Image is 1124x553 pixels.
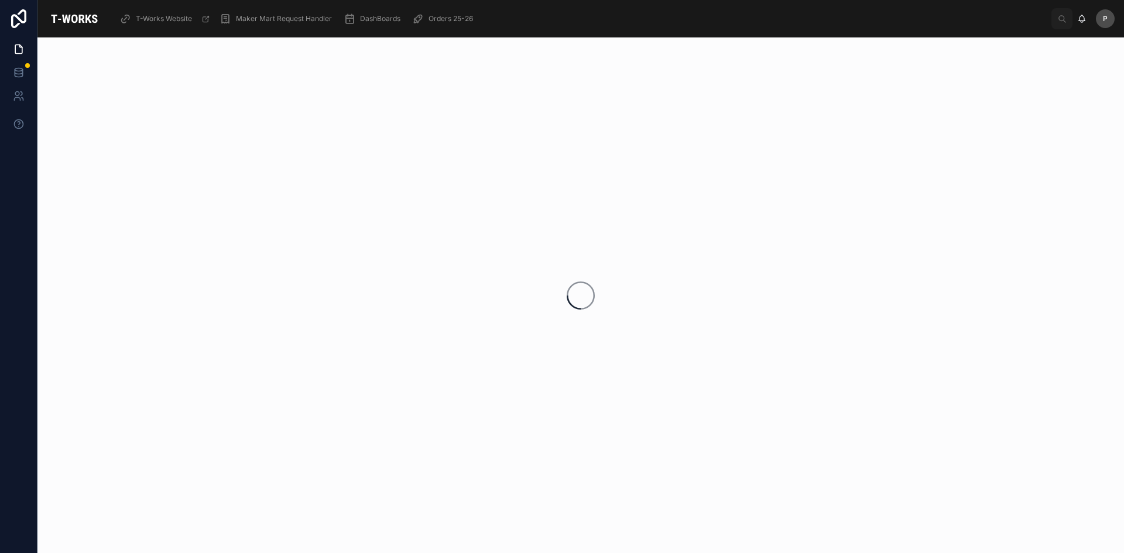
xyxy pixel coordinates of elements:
[136,14,192,23] span: T-Works Website
[1103,14,1108,23] span: P
[216,8,340,29] a: Maker Mart Request Handler
[409,8,481,29] a: Orders 25-26
[340,8,409,29] a: DashBoards
[236,14,332,23] span: Maker Mart Request Handler
[429,14,473,23] span: Orders 25-26
[360,14,400,23] span: DashBoards
[47,9,102,28] img: App logo
[111,6,1051,32] div: scrollable content
[116,8,216,29] a: T-Works Website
